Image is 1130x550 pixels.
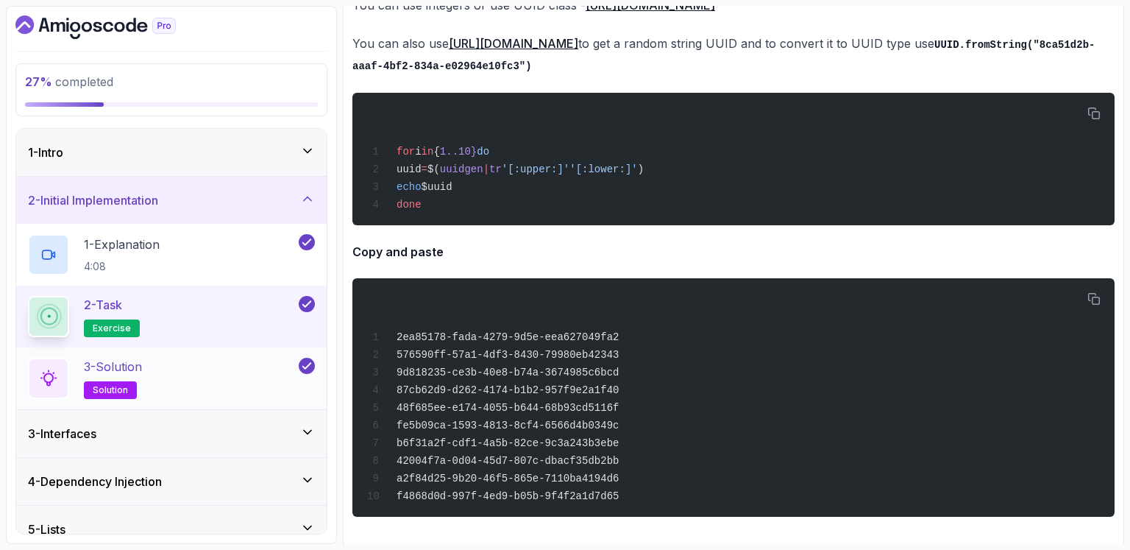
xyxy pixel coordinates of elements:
[25,74,113,89] span: completed
[28,234,315,275] button: 1-Explanation4:08
[16,458,327,505] button: 4-Dependency Injection
[28,191,158,209] h3: 2 - Initial Implementation
[397,455,619,467] span: 42004f7a-0d04-45d7-807c-dbacf35db2bb
[397,349,619,361] span: 576590ff-57a1-4df3-8430-79980eb42343
[93,322,131,334] span: exercise
[28,358,315,399] button: 3-Solutionsolution
[483,163,489,175] span: |
[397,331,619,343] span: 2ea85178-fada-4279-9d5e-eea627049fa2
[569,163,637,175] span: '[:lower:]'
[28,144,63,161] h3: 1 - Intro
[397,367,619,378] span: 9d818235-ce3b-40e8-b74a-3674985c6bcd
[422,163,427,175] span: =
[397,420,619,431] span: fe5b09ca-1593-4813-8cf4-6566d4b0349c
[397,384,619,396] span: 87cb62d9-d262-4174-b1b2-957f9e2a1f40
[15,15,210,39] a: Dashboard
[397,437,619,449] span: b6f31a2f-cdf1-4a5b-82ce-9c3a243b3ebe
[84,236,160,253] p: 1 - Explanation
[397,490,619,502] span: f4868d0d-997f-4ed9-b05b-9f4f2a1d7d65
[16,177,327,224] button: 2-Initial Implementation
[84,259,160,274] p: 4:08
[422,146,434,158] span: in
[397,199,422,211] span: done
[638,163,644,175] span: )
[84,296,122,314] p: 2 - Task
[84,358,142,376] p: 3 - Solution
[502,163,569,175] span: '[:upper:]'
[28,473,162,490] h3: 4 - Dependency Injection
[397,146,415,158] span: for
[477,146,489,158] span: do
[427,163,440,175] span: $(
[16,410,327,457] button: 3-Interfaces
[28,425,96,443] h3: 3 - Interfaces
[449,36,578,51] a: [URL][DOMAIN_NAME]
[28,296,315,337] button: 2-Taskexercise
[93,384,128,396] span: solution
[16,129,327,176] button: 1-Intro
[440,163,483,175] span: uuidgen
[433,146,439,158] span: {
[422,181,452,193] span: $uuid
[352,243,1115,261] h4: Copy and paste
[28,521,65,538] h3: 5 - Lists
[352,39,1095,72] code: UUID.fromString("8ca51d2b-aaaf-4bf2-834a-e02964e10fc3")
[397,402,619,414] span: 48f685ee-e174-4055-b644-68b93cd5116f
[25,74,52,89] span: 27 %
[415,146,421,158] span: i
[489,163,502,175] span: tr
[397,163,422,175] span: uuid
[397,473,619,484] span: a2f84d25-9b20-46f5-865e-7110ba4194d6
[397,181,422,193] span: echo
[440,146,477,158] span: 1..10}
[352,33,1115,75] p: You can also use to get a random string UUID and to convert it to UUID type use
